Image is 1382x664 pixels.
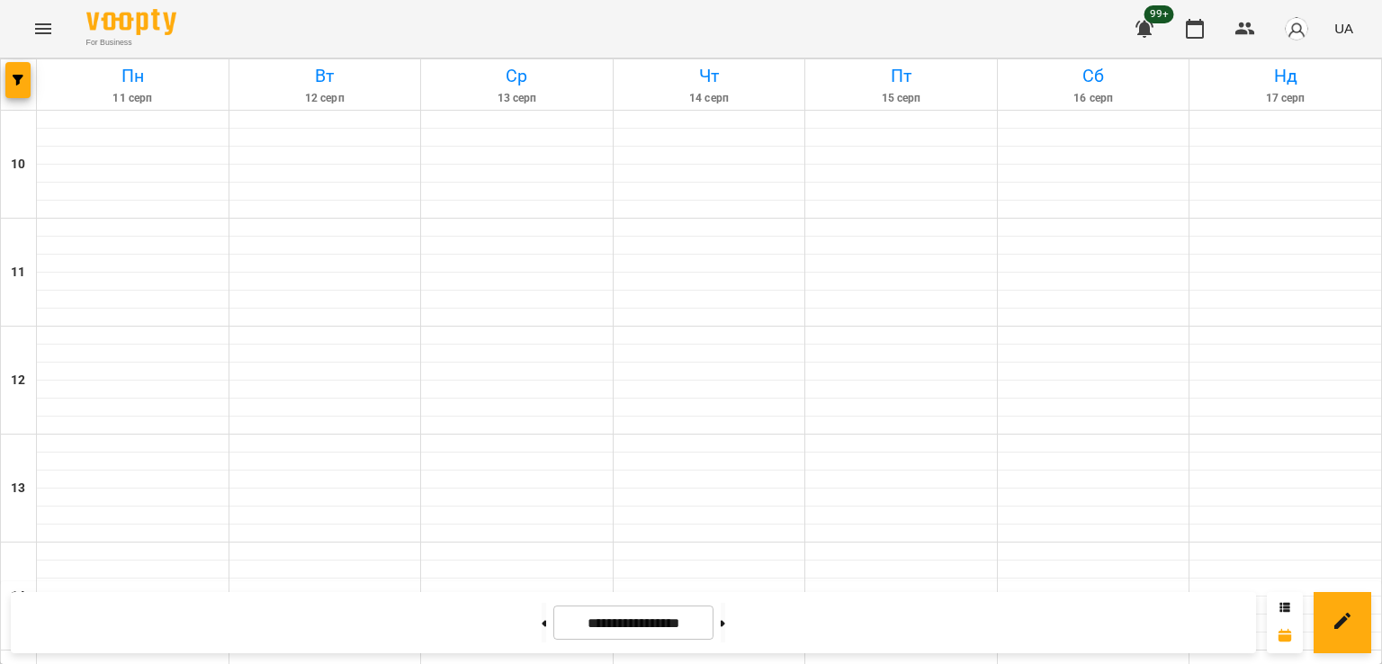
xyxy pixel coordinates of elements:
[1144,5,1174,23] span: 99+
[232,90,418,107] h6: 12 серп
[11,263,25,283] h6: 11
[40,62,226,90] h6: Пн
[616,90,803,107] h6: 14 серп
[424,90,610,107] h6: 13 серп
[11,479,25,498] h6: 13
[11,371,25,390] h6: 12
[424,62,610,90] h6: Ср
[232,62,418,90] h6: Вт
[616,62,803,90] h6: Чт
[86,9,176,35] img: Voopty Logo
[1192,90,1378,107] h6: 17 серп
[22,7,65,50] button: Menu
[1192,62,1378,90] h6: Нд
[808,62,994,90] h6: Пт
[1284,16,1309,41] img: avatar_s.png
[808,90,994,107] h6: 15 серп
[86,37,176,49] span: For Business
[1327,12,1360,45] button: UA
[40,90,226,107] h6: 11 серп
[1001,62,1187,90] h6: Сб
[1334,19,1353,38] span: UA
[1001,90,1187,107] h6: 16 серп
[11,155,25,175] h6: 10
